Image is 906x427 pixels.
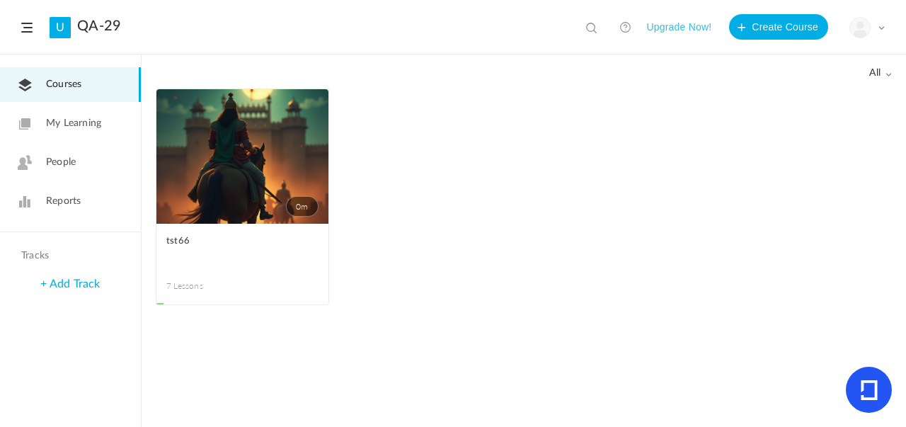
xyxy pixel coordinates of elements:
[286,196,319,217] span: 0m
[166,280,243,292] span: 7 Lessons
[166,234,297,249] span: tst66
[729,14,828,40] button: Create Course
[850,18,870,38] img: user-image.png
[869,67,892,79] span: all
[46,77,81,92] span: Courses
[156,89,328,224] a: 0m
[46,116,101,131] span: My Learning
[50,17,71,38] a: U
[646,14,711,40] button: Upgrade Now!
[40,278,100,290] a: + Add Track
[21,250,116,262] h4: Tracks
[166,234,319,266] a: tst66
[77,18,121,35] a: QA-29
[46,194,81,209] span: Reports
[46,155,76,170] span: People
